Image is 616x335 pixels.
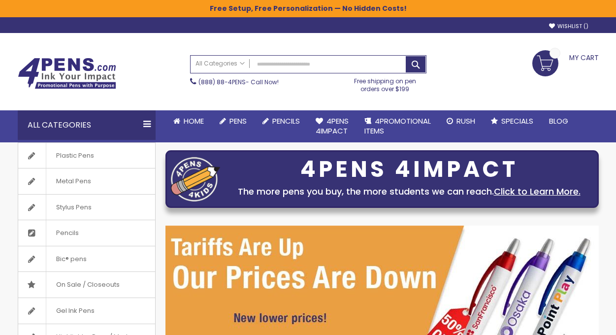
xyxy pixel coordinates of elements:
a: 4PROMOTIONALITEMS [357,110,439,142]
a: Bic® pens [18,246,155,272]
a: Pencils [255,110,308,132]
img: 4Pens Custom Pens and Promotional Products [18,58,116,89]
span: 4PROMOTIONAL ITEMS [364,116,431,136]
span: Blog [549,116,568,126]
span: Rush [456,116,475,126]
a: All Categories [191,56,250,72]
a: Rush [439,110,483,132]
a: Pens [212,110,255,132]
div: 4PENS 4IMPACT [225,159,593,180]
span: Specials [501,116,533,126]
img: four_pen_logo.png [171,157,220,201]
span: All Categories [195,60,245,67]
span: 4Pens 4impact [316,116,349,136]
a: Home [165,110,212,132]
a: Gel Ink Pens [18,298,155,324]
span: Pencils [46,220,89,246]
span: Pens [229,116,247,126]
span: Home [184,116,204,126]
a: On Sale / Closeouts [18,272,155,298]
span: Plastic Pens [46,143,104,168]
div: The more pens you buy, the more students we can reach. [225,185,593,199]
div: Free shipping on pen orders over $199 [344,73,426,93]
a: Stylus Pens [18,195,155,220]
span: Pencils [272,116,300,126]
span: Bic® pens [46,246,97,272]
span: On Sale / Closeouts [46,272,130,298]
a: (888) 88-4PENS [198,78,246,86]
a: Click to Learn More. [494,185,581,198]
span: Metal Pens [46,168,101,194]
span: Stylus Pens [46,195,101,220]
span: Gel Ink Pens [46,298,104,324]
a: Metal Pens [18,168,155,194]
a: Pencils [18,220,155,246]
a: Wishlist [549,23,588,30]
span: - Call Now! [198,78,279,86]
a: Plastic Pens [18,143,155,168]
a: Blog [541,110,576,132]
a: Specials [483,110,541,132]
div: All Categories [18,110,156,140]
a: 4Pens4impact [308,110,357,142]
